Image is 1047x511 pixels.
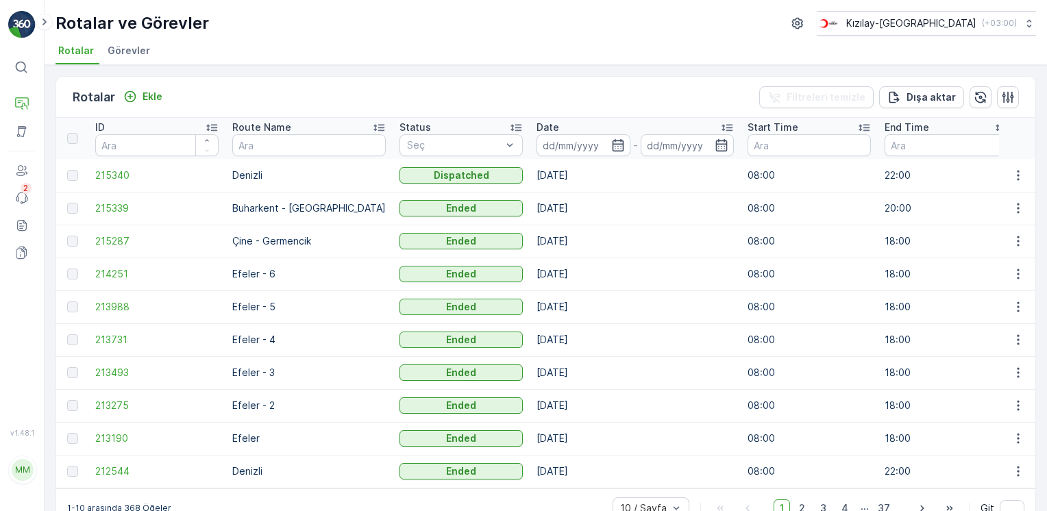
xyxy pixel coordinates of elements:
[95,464,219,478] a: 212544
[399,397,523,414] button: Ended
[530,455,741,488] td: [DATE]
[878,356,1015,389] td: 18:00
[95,169,219,182] a: 215340
[748,134,871,156] input: Ara
[530,389,741,422] td: [DATE]
[225,323,393,356] td: Efeler - 4
[530,323,741,356] td: [DATE]
[446,366,476,379] p: Ended
[741,389,878,422] td: 08:00
[67,236,78,247] div: Toggle Row Selected
[399,121,431,134] p: Status
[399,266,523,282] button: Ended
[399,167,523,184] button: Dispatched
[8,440,36,500] button: MM
[95,399,219,412] a: 213275
[232,134,386,156] input: Ara
[95,333,219,347] a: 213731
[530,356,741,389] td: [DATE]
[878,192,1015,225] td: 20:00
[118,88,168,105] button: Ekle
[885,134,1008,156] input: Ara
[741,159,878,192] td: 08:00
[58,44,94,58] span: Rotalar
[12,459,34,481] div: MM
[95,121,105,134] p: ID
[741,422,878,455] td: 08:00
[67,301,78,312] div: Toggle Row Selected
[108,44,150,58] span: Görevler
[225,290,393,323] td: Efeler - 5
[232,121,291,134] p: Route Name
[537,134,630,156] input: dd/mm/yyyy
[8,184,36,212] a: 2
[878,225,1015,258] td: 18:00
[95,300,219,314] a: 213988
[225,225,393,258] td: Çine - Germencik
[741,455,878,488] td: 08:00
[879,86,964,108] button: Dışa aktar
[399,233,523,249] button: Ended
[446,201,476,215] p: Ended
[23,183,29,194] p: 2
[446,234,476,248] p: Ended
[537,121,559,134] p: Date
[878,159,1015,192] td: 22:00
[67,466,78,477] div: Toggle Row Selected
[67,433,78,444] div: Toggle Row Selected
[530,159,741,192] td: [DATE]
[434,169,489,182] p: Dispatched
[446,267,476,281] p: Ended
[225,389,393,422] td: Efeler - 2
[399,200,523,216] button: Ended
[817,16,841,31] img: k%C4%B1z%C4%B1lay_D5CCths.png
[95,432,219,445] span: 213190
[741,323,878,356] td: 08:00
[95,267,219,281] a: 214251
[530,192,741,225] td: [DATE]
[907,90,956,104] p: Dışa aktar
[399,430,523,447] button: Ended
[878,455,1015,488] td: 22:00
[530,258,741,290] td: [DATE]
[641,134,735,156] input: dd/mm/yyyy
[878,258,1015,290] td: 18:00
[878,389,1015,422] td: 18:00
[8,11,36,38] img: logo
[67,400,78,411] div: Toggle Row Selected
[67,203,78,214] div: Toggle Row Selected
[95,134,219,156] input: Ara
[878,290,1015,323] td: 18:00
[748,121,798,134] p: Start Time
[741,258,878,290] td: 08:00
[878,323,1015,356] td: 18:00
[407,138,502,152] p: Seç
[787,90,865,104] p: Filtreleri temizle
[225,258,393,290] td: Efeler - 6
[225,356,393,389] td: Efeler - 3
[56,12,209,34] p: Rotalar ve Görevler
[399,364,523,381] button: Ended
[530,225,741,258] td: [DATE]
[67,170,78,181] div: Toggle Row Selected
[67,367,78,378] div: Toggle Row Selected
[73,88,115,107] p: Rotalar
[95,234,219,248] a: 215287
[741,192,878,225] td: 08:00
[95,366,219,379] a: 213493
[633,137,638,153] p: -
[530,290,741,323] td: [DATE]
[446,432,476,445] p: Ended
[225,422,393,455] td: Efeler
[741,290,878,323] td: 08:00
[95,201,219,215] span: 215339
[143,90,162,103] p: Ekle
[399,332,523,348] button: Ended
[878,422,1015,455] td: 18:00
